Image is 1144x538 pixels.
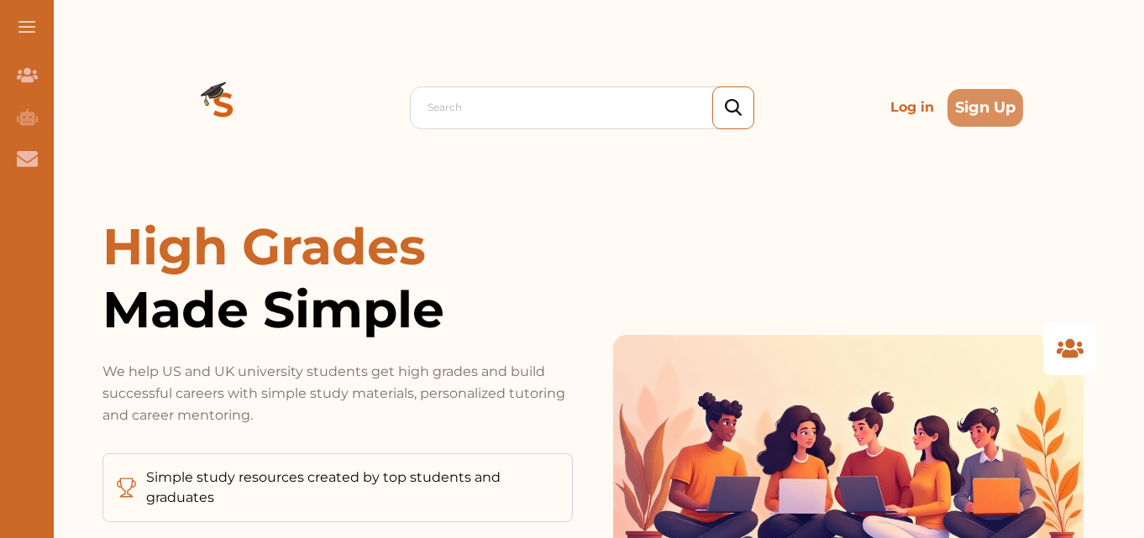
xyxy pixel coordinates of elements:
p: We help US and UK university students get high grades and build successful careers with simple st... [102,361,573,426]
img: search_icon [725,99,742,117]
p: Simple study resources created by top students and graduates [146,467,559,508]
span: Made Simple [102,278,573,341]
img: Logo [163,47,284,168]
button: Sign Up [947,89,1023,127]
p: Log in [884,91,941,124]
span: High Grades [102,216,426,277]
